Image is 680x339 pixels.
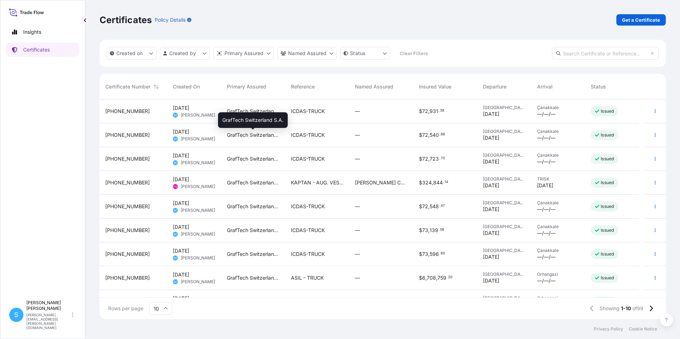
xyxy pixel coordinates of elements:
[288,50,326,57] p: Named Assured
[483,230,499,237] span: [DATE]
[181,184,215,189] span: [PERSON_NAME]
[152,82,160,91] button: Sort
[483,105,526,111] span: [GEOGRAPHIC_DATA]
[537,295,580,301] span: Orhangazi
[419,204,422,209] span: $
[355,251,360,258] span: —
[601,108,614,114] p: Issued
[26,300,70,311] p: [PERSON_NAME] [PERSON_NAME]
[483,111,499,118] span: [DATE]
[105,274,150,281] span: [PHONE_NUMBER]
[419,228,422,233] span: $
[173,83,200,90] span: Created On
[448,276,452,279] span: 20
[441,205,445,207] span: 47
[174,159,177,166] span: SC
[430,109,438,114] span: 931
[419,156,422,161] span: $
[419,275,422,280] span: $
[169,50,196,57] p: Created by
[213,47,274,60] button: distributor Filter options
[174,278,177,285] span: SC
[447,276,448,279] span: .
[181,136,215,142] span: [PERSON_NAME]
[537,176,580,182] span: TRISK
[173,200,189,207] span: [DATE]
[594,326,623,332] a: Privacy Policy
[173,247,189,254] span: [DATE]
[419,83,451,90] span: Insured Value
[537,271,580,277] span: Orhangazi
[224,50,264,57] p: Primary Assured
[100,14,152,26] p: Certificates
[173,104,189,112] span: [DATE]
[419,133,422,138] span: $
[227,108,280,115] span: GrafTech Switzerland S.A.
[105,227,150,234] span: [PHONE_NUMBER]
[105,203,150,210] span: [PHONE_NUMBER]
[601,275,614,281] p: Issued
[355,131,360,139] span: —
[355,155,360,162] span: —
[422,252,428,257] span: 73
[355,203,360,210] span: —
[428,228,430,233] span: ,
[355,83,393,90] span: Named Assured
[428,204,430,209] span: ,
[108,305,143,312] span: Rows per page
[537,248,580,253] span: Çanakkale
[174,254,177,262] span: SC
[355,179,408,186] span: [PERSON_NAME] CELIK END. VE TIC. AS
[105,131,150,139] span: [PHONE_NUMBER]
[537,83,553,90] span: Arrival
[439,252,440,255] span: .
[291,227,325,234] span: ICDAS-TRUCK
[23,28,41,36] p: Insights
[340,47,390,60] button: certificateStatus Filter options
[437,275,446,280] span: 759
[174,112,177,119] span: SC
[181,160,215,166] span: [PERSON_NAME]
[428,133,430,138] span: ,
[173,176,189,183] span: [DATE]
[394,48,434,59] button: Clear Filters
[537,158,556,165] span: —/—/—
[537,182,553,189] span: [DATE]
[291,131,325,139] span: ICDAS-TRUCK
[422,180,432,185] span: 324
[355,274,360,281] span: —
[433,180,443,185] span: 844
[419,252,422,257] span: $
[632,305,643,312] span: of 99
[483,200,526,206] span: [GEOGRAPHIC_DATA]
[537,230,556,237] span: —/—/—
[436,275,437,280] span: ,
[227,179,280,186] span: GrafTech Switzerland S.A.
[291,203,325,210] span: ICDAS-TRUCK
[600,305,620,312] span: Showing
[227,131,280,139] span: GrafTech Switzerland S.A.
[174,207,177,214] span: SC
[105,155,150,162] span: [PHONE_NUMBER]
[439,228,440,231] span: .
[537,152,580,158] span: Çanakkale
[107,47,156,60] button: createdOn Filter options
[181,112,215,118] span: [PERSON_NAME]
[227,227,280,234] span: GrafTech Switzerland S.A.
[440,109,444,112] span: 38
[291,83,315,90] span: Reference
[422,156,428,161] span: 72
[483,176,526,182] span: [GEOGRAPHIC_DATA]
[622,16,660,23] p: Get a Certificate
[116,50,143,57] p: Created on
[439,205,440,207] span: .
[443,181,444,183] span: .
[422,228,428,233] span: 73
[601,251,614,257] p: Issued
[23,46,50,53] p: Certificates
[227,251,280,258] span: GrafTech Switzerland S.A.
[174,231,177,238] span: SC
[173,152,189,159] span: [DATE]
[291,179,344,186] span: KAPTAN - AUG. VESSEL
[483,152,526,158] span: [GEOGRAPHIC_DATA]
